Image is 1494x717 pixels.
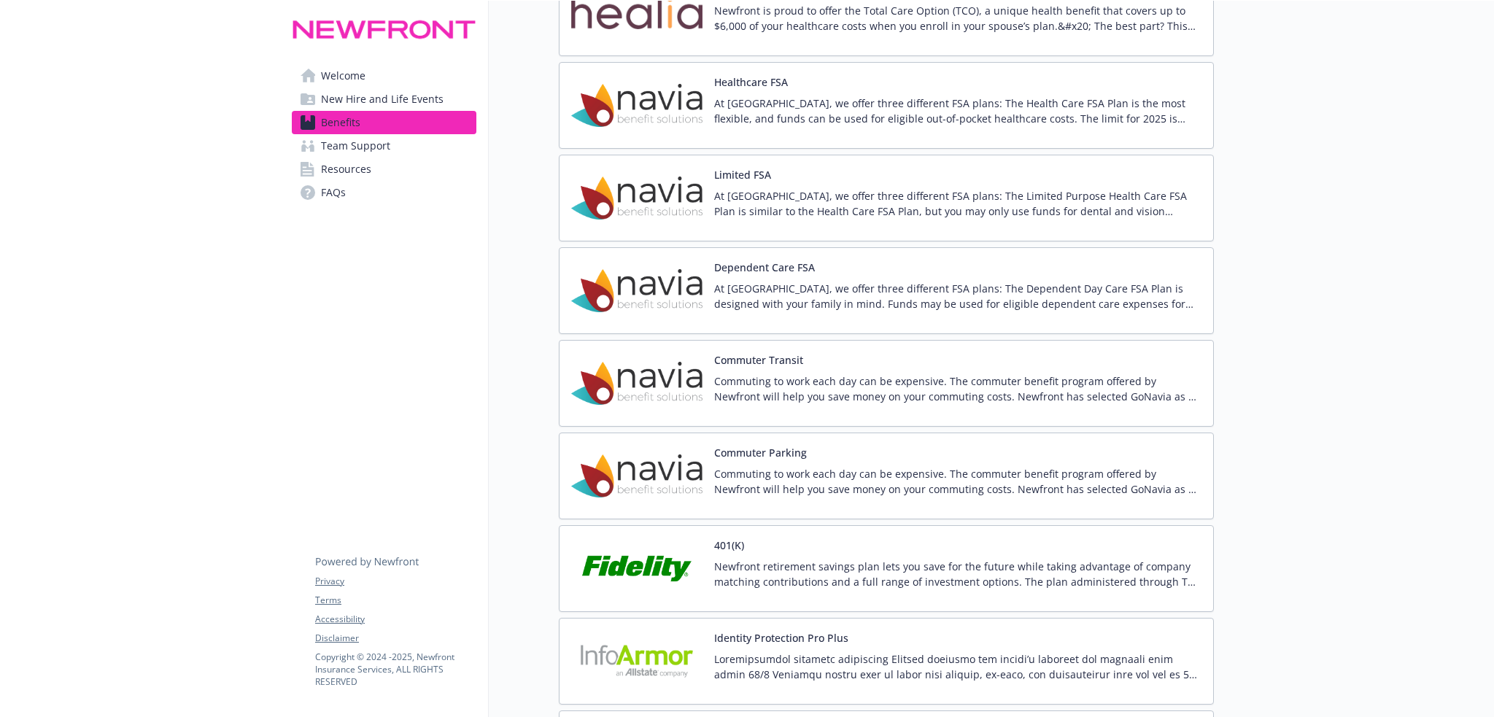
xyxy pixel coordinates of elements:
button: Commuter Transit [714,352,803,368]
button: 401(K) [714,538,744,553]
p: At [GEOGRAPHIC_DATA], we offer three different FSA plans: The Dependent Day Care FSA Plan is desi... [714,281,1201,311]
button: Commuter Parking [714,445,807,460]
a: Accessibility [315,613,476,626]
span: FAQs [321,181,346,204]
a: Disclaimer [315,632,476,645]
p: Commuting to work each day can be expensive. The commuter benefit program offered by Newfront wil... [714,373,1201,404]
img: Navia Benefit Solutions carrier logo [571,352,703,414]
img: Navia Benefit Solutions carrier logo [571,167,703,229]
a: Terms [315,594,476,607]
p: Newfront retirement savings plan lets you save for the future while taking advantage of company m... [714,559,1201,589]
span: Team Support [321,134,390,158]
img: Navia Benefit Solutions carrier logo [571,74,703,136]
a: Privacy [315,575,476,588]
p: At [GEOGRAPHIC_DATA], we offer three different FSA plans: The Health Care FSA Plan is the most fl... [714,96,1201,126]
img: Navia Benefit Solutions carrier logo [571,260,703,322]
p: Copyright © 2024 - 2025 , Newfront Insurance Services, ALL RIGHTS RESERVED [315,651,476,688]
a: FAQs [292,181,476,204]
span: Benefits [321,111,360,134]
img: Navia Benefit Solutions carrier logo [571,445,703,507]
a: Resources [292,158,476,181]
span: Resources [321,158,371,181]
img: Infoarmor, Inc. carrier logo [571,630,703,692]
p: Loremipsumdol sitametc adipiscing Elitsed doeiusmo tem incidi’u laboreet dol magnaali enim admin ... [714,651,1201,682]
button: Healthcare FSA [714,74,788,90]
span: Welcome [321,64,365,88]
a: Benefits [292,111,476,134]
p: Newfront is proud to offer the Total Care Option (TCO), a unique health benefit that covers up to... [714,3,1201,34]
p: Commuting to work each day can be expensive. The commuter benefit program offered by Newfront wil... [714,466,1201,497]
a: Welcome [292,64,476,88]
p: At [GEOGRAPHIC_DATA], we offer three different FSA plans: The Limited Purpose Health Care FSA Pla... [714,188,1201,219]
span: New Hire and Life Events [321,88,444,111]
button: Dependent Care FSA [714,260,815,275]
img: Fidelity Investments carrier logo [571,538,703,600]
button: Limited FSA [714,167,771,182]
a: New Hire and Life Events [292,88,476,111]
a: Team Support [292,134,476,158]
button: Identity Protection Pro Plus [714,630,848,646]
